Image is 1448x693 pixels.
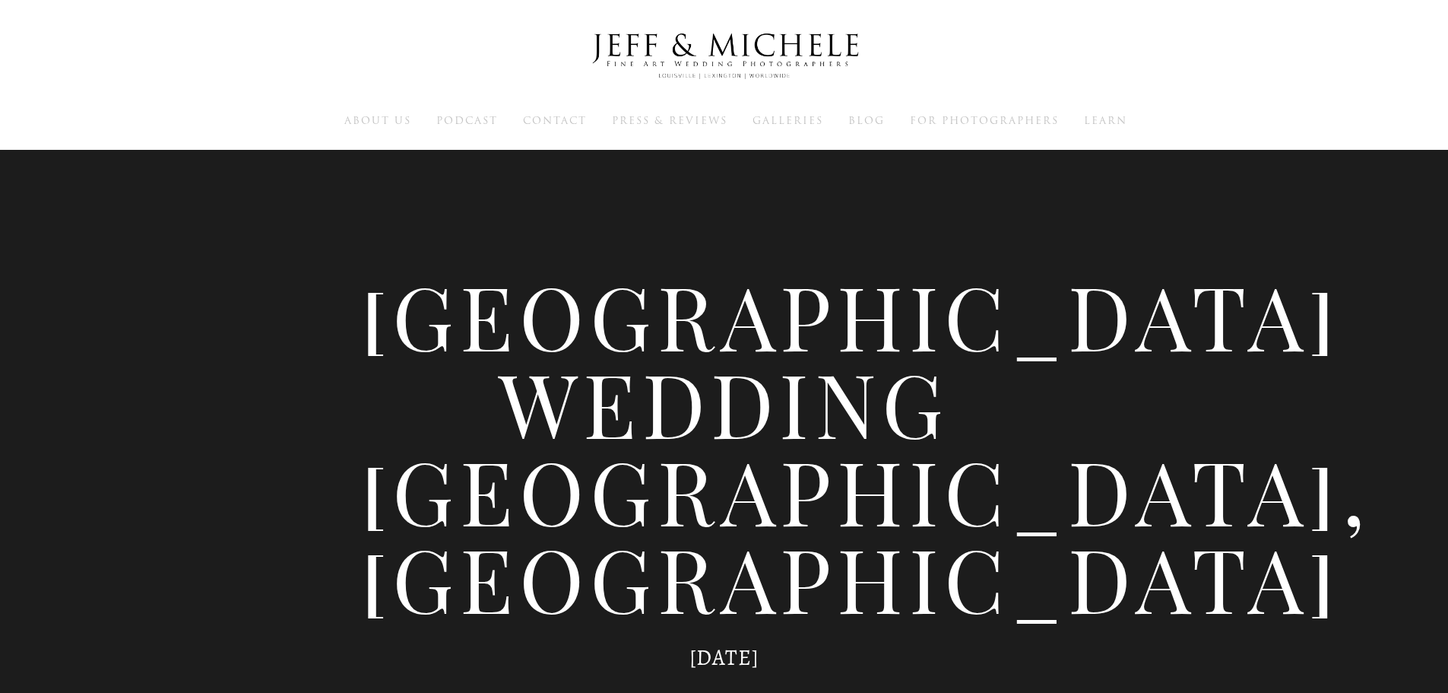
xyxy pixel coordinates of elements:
[753,113,823,128] span: Galleries
[344,113,411,127] a: About Us
[572,19,876,94] img: Louisville Wedding Photographers - Jeff & Michele Wedding Photographers
[848,113,885,128] span: Blog
[910,113,1059,128] span: For Photographers
[753,113,823,127] a: Galleries
[436,113,498,127] a: Podcast
[1084,113,1127,128] span: Learn
[848,113,885,127] a: Blog
[360,272,1089,621] h1: [GEOGRAPHIC_DATA] Wedding [GEOGRAPHIC_DATA], [GEOGRAPHIC_DATA]
[344,113,411,128] span: About Us
[523,113,587,127] a: Contact
[689,643,759,672] time: [DATE]
[612,113,727,127] a: Press & Reviews
[910,113,1059,127] a: For Photographers
[436,113,498,128] span: Podcast
[612,113,727,128] span: Press & Reviews
[523,113,587,128] span: Contact
[1084,113,1127,127] a: Learn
